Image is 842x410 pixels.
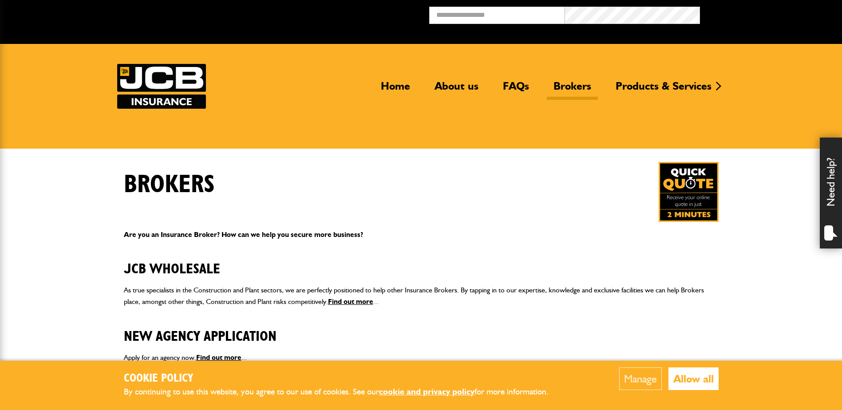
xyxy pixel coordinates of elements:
button: Broker Login [700,7,835,20]
p: Are you an Insurance Broker? How can we help you secure more business? [124,229,719,240]
a: Find out more [196,353,241,362]
h2: JCB Wholesale [124,247,719,277]
p: By continuing to use this website, you agree to our use of cookies. See our for more information. [124,385,563,399]
p: As true specialists in the Construction and Plant sectors, we are perfectly positioned to help ot... [124,284,719,307]
a: Brokers [547,79,598,100]
img: JCB Insurance Services logo [117,64,206,109]
h2: New Agency Application [124,315,719,345]
a: JCB Insurance Services [117,64,206,109]
p: Apply for an agency now. ... [124,352,719,363]
button: Manage [619,367,662,390]
img: Quick Quote [659,162,719,222]
button: Allow all [668,367,719,390]
a: Find out more [328,297,373,306]
h2: Cookie Policy [124,372,563,386]
a: FAQs [496,79,536,100]
a: Home [374,79,417,100]
a: Get your insurance quote in just 2-minutes [659,162,719,222]
a: About us [428,79,485,100]
h1: Brokers [124,170,215,200]
a: cookie and privacy policy [379,386,474,397]
div: Need help? [820,138,842,248]
a: Products & Services [609,79,718,100]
